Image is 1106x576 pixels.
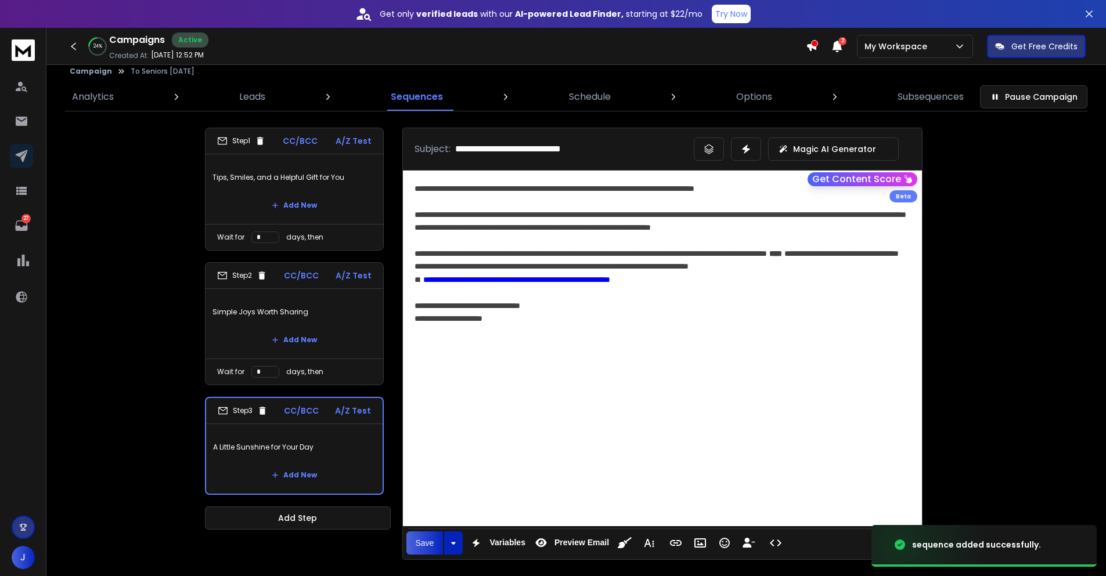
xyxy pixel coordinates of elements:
p: 27 [21,214,31,223]
h1: Campaigns [109,33,165,47]
button: Save [406,531,444,555]
button: Add New [262,463,326,487]
a: Subsequences [891,83,971,111]
button: Insert Unsubscribe Link [738,531,760,555]
p: Analytics [72,90,114,104]
p: Wait for [217,367,244,376]
button: Variables [465,531,528,555]
li: Step2CC/BCCA/Z TestSimple Joys Worth SharingAdd NewWait fordays, then [205,262,384,385]
p: Get only with our starting at $22/mo [380,8,702,20]
p: CC/BCC [284,405,319,416]
button: J [12,546,35,569]
button: Get Content Score [808,172,917,186]
p: Wait for [217,233,244,242]
p: Sequences [391,90,443,104]
button: Pause Campaign [980,85,1087,108]
button: Insert Link (⌘K) [665,531,687,555]
button: More Text [638,531,660,555]
img: logo [12,39,35,61]
div: Step 1 [217,136,265,146]
div: Step 2 [217,270,267,281]
button: Emoticons [714,531,736,555]
p: CC/BCC [284,270,319,281]
button: Magic AI Generator [768,137,899,161]
strong: AI-powered Lead Finder, [515,8,624,20]
button: Add New [262,328,326,352]
div: sequence added successfully. [912,539,1041,550]
button: Clean HTML [614,531,636,555]
a: Options [729,83,779,111]
p: A Little Sunshine for Your Day [213,431,376,463]
p: days, then [286,367,323,376]
p: My Workspace [864,41,932,52]
div: Active [172,32,208,48]
a: Analytics [65,83,121,111]
p: Get Free Credits [1011,41,1078,52]
li: Step1CC/BCCA/Z TestTips, Smiles, and a Helpful Gift for YouAdd NewWait fordays, then [205,128,384,251]
button: Insert Image (⌘P) [689,531,711,555]
span: Preview Email [552,538,611,548]
p: A/Z Test [336,135,372,147]
button: Get Free Credits [987,35,1086,58]
p: A/Z Test [336,270,372,281]
a: Sequences [384,83,450,111]
strong: verified leads [416,8,478,20]
span: 2 [838,37,846,45]
p: Options [736,90,772,104]
p: Tips, Smiles, and a Helpful Gift for You [212,161,376,194]
button: Preview Email [530,531,611,555]
p: 24 % [93,43,102,50]
a: Leads [232,83,272,111]
p: Try Now [715,8,747,20]
p: A/Z Test [335,405,371,416]
div: Beta [889,190,917,202]
button: Add Step [205,506,391,530]
p: To Seniors [DATE] [131,67,194,76]
p: [DATE] 12:52 PM [151,50,204,60]
p: Subsequences [898,90,964,104]
button: Add New [262,194,326,217]
p: Subject: [415,142,451,156]
div: Step 3 [218,405,268,416]
p: days, then [286,233,323,242]
p: Created At: [109,51,149,60]
p: Magic AI Generator [793,143,876,155]
button: Code View [765,531,787,555]
p: Simple Joys Worth Sharing [212,296,376,328]
p: CC/BCC [283,135,318,147]
li: Step3CC/BCCA/Z TestA Little Sunshine for Your DayAdd New [205,397,384,495]
button: Campaign [70,67,112,76]
button: Try Now [712,5,751,23]
a: Schedule [562,83,618,111]
p: Leads [239,90,265,104]
span: Variables [487,538,528,548]
p: Schedule [569,90,611,104]
a: 27 [10,214,33,237]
